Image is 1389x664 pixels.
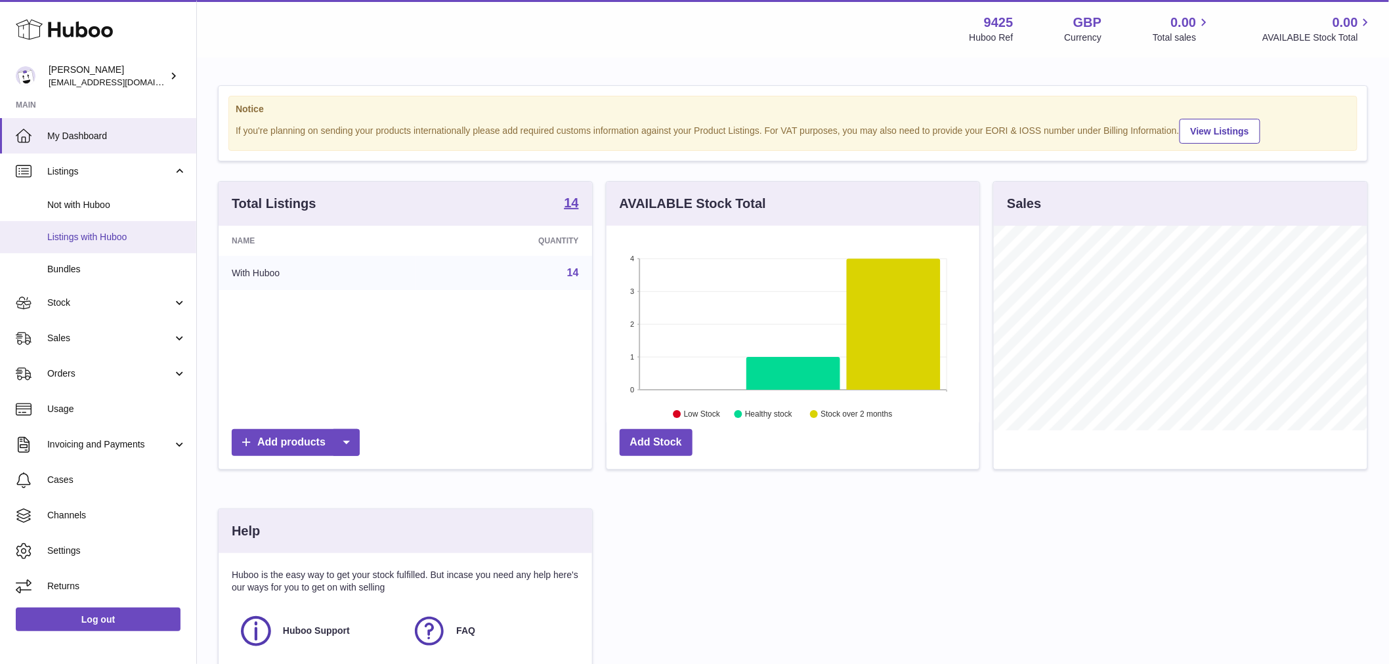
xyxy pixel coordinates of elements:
[232,429,360,456] a: Add products
[283,625,350,637] span: Huboo Support
[232,195,316,213] h3: Total Listings
[47,263,186,276] span: Bundles
[47,130,186,142] span: My Dashboard
[219,226,416,256] th: Name
[620,429,693,456] a: Add Stock
[236,117,1350,144] div: If you're planning on sending your products internationally please add required customs informati...
[456,625,475,637] span: FAQ
[567,267,579,278] a: 14
[1262,14,1373,44] a: 0.00 AVAILABLE Stock Total
[47,231,186,243] span: Listings with Huboo
[630,320,634,328] text: 2
[630,386,634,394] text: 0
[16,66,35,86] img: internalAdmin-9425@internal.huboo.com
[564,196,578,209] strong: 14
[1333,14,1358,31] span: 0.00
[620,195,766,213] h3: AVAILABLE Stock Total
[1007,195,1041,213] h3: Sales
[984,14,1014,31] strong: 9425
[564,196,578,212] a: 14
[630,255,634,262] text: 4
[47,367,173,380] span: Orders
[1153,31,1211,44] span: Total sales
[47,509,186,522] span: Channels
[236,103,1350,115] strong: Notice
[1073,14,1101,31] strong: GBP
[47,297,173,309] span: Stock
[412,613,572,649] a: FAQ
[47,545,186,557] span: Settings
[49,77,193,87] span: [EMAIL_ADDRESS][DOMAIN_NAME]
[49,64,167,89] div: [PERSON_NAME]
[745,410,793,419] text: Healthy stock
[47,165,173,178] span: Listings
[1171,14,1197,31] span: 0.00
[1262,31,1373,44] span: AVAILABLE Stock Total
[630,287,634,295] text: 3
[821,410,892,419] text: Stock over 2 months
[1153,14,1211,44] a: 0.00 Total sales
[416,226,592,256] th: Quantity
[1065,31,1102,44] div: Currency
[219,256,416,290] td: With Huboo
[47,474,186,486] span: Cases
[47,332,173,344] span: Sales
[47,580,186,592] span: Returns
[47,199,186,211] span: Not with Huboo
[47,438,173,451] span: Invoicing and Payments
[232,522,260,540] h3: Help
[684,410,721,419] text: Low Stock
[970,31,1014,44] div: Huboo Ref
[1180,119,1260,144] a: View Listings
[238,613,398,649] a: Huboo Support
[47,403,186,415] span: Usage
[232,569,579,594] p: Huboo is the easy way to get your stock fulfilled. But incase you need any help here's our ways f...
[630,353,634,361] text: 1
[16,608,181,631] a: Log out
